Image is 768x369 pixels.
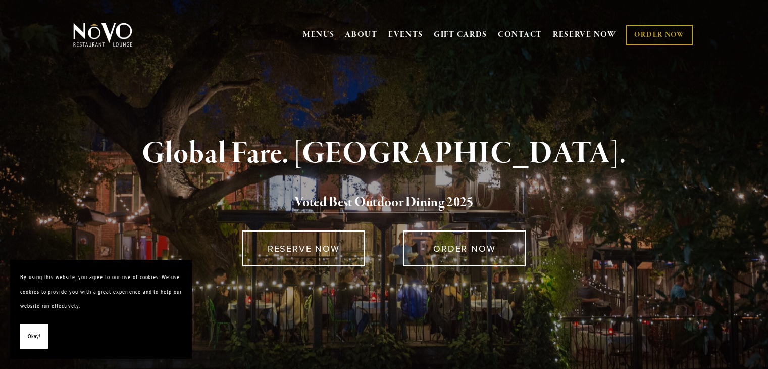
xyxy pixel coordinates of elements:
[403,230,526,266] a: ORDER NOW
[303,30,335,40] a: MENUS
[90,192,679,213] h2: 5
[142,134,626,173] strong: Global Fare. [GEOGRAPHIC_DATA].
[20,270,182,313] p: By using this website, you agree to our use of cookies. We use cookies to provide you with a grea...
[388,30,423,40] a: EVENTS
[553,25,617,44] a: RESERVE NOW
[626,25,692,45] a: ORDER NOW
[498,25,542,44] a: CONTACT
[20,324,48,349] button: Okay!
[434,25,487,44] a: GIFT CARDS
[28,329,40,344] span: Okay!
[294,194,467,213] a: Voted Best Outdoor Dining 202
[71,22,134,48] img: Novo Restaurant &amp; Lounge
[242,230,365,266] a: RESERVE NOW
[10,260,192,359] section: Cookie banner
[345,30,378,40] a: ABOUT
